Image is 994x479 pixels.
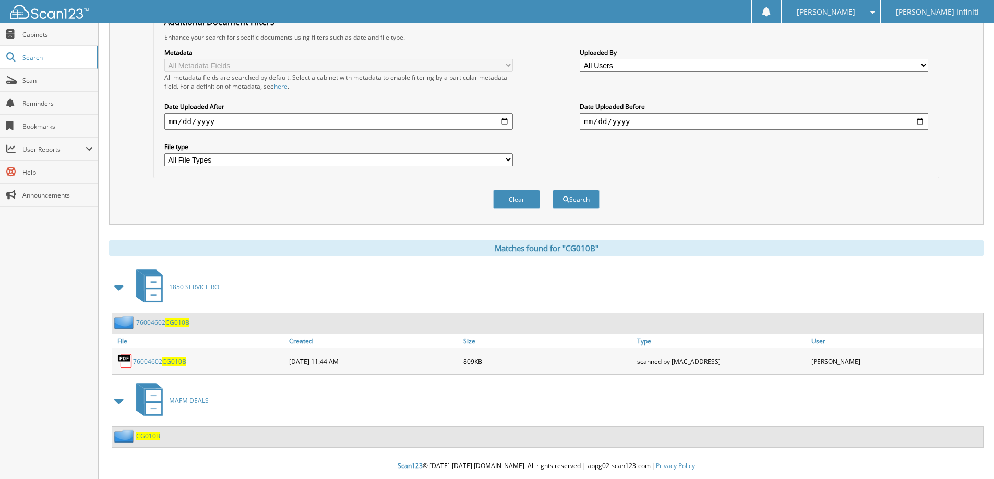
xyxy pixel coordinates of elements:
img: PDF.png [117,353,133,369]
span: User Reports [22,145,86,154]
a: Created [286,334,461,348]
span: Announcements [22,191,93,200]
div: Matches found for "CG010B" [109,240,984,256]
input: end [580,113,928,130]
span: [PERSON_NAME] [797,9,855,15]
label: Date Uploaded Before [580,102,928,111]
img: folder2.png [114,429,136,443]
label: Date Uploaded After [164,102,513,111]
div: [PERSON_NAME] [809,351,983,372]
a: User [809,334,983,348]
span: Help [22,168,93,177]
div: All metadata fields are searched by default. Select a cabinet with metadata to enable filtering b... [164,73,513,91]
a: 1850 SERVICE RO [130,266,219,308]
label: Metadata [164,48,513,57]
a: here [274,82,288,91]
a: CG010B [136,432,160,440]
a: 76004602CG010B [136,318,189,327]
span: Scan123 [398,461,423,470]
button: Clear [493,190,540,209]
span: CG010B [165,318,189,327]
span: 1850 SERVICE RO [169,283,219,291]
div: 809KB [461,351,635,372]
div: scanned by [MAC_ADDRESS] [634,351,809,372]
a: 76004602CG010B [133,357,186,366]
a: Size [461,334,635,348]
span: Reminders [22,99,93,108]
a: Type [634,334,809,348]
span: Cabinets [22,30,93,39]
a: File [112,334,286,348]
img: folder2.png [114,316,136,329]
div: © [DATE]-[DATE] [DOMAIN_NAME]. All rights reserved | appg02-scan123-com | [99,453,994,479]
span: Bookmarks [22,122,93,131]
label: Uploaded By [580,48,928,57]
span: [PERSON_NAME] Infiniti [896,9,979,15]
span: MAFM DEALS [169,396,209,405]
iframe: Chat Widget [942,429,994,479]
img: scan123-logo-white.svg [10,5,89,19]
span: Scan [22,76,93,85]
label: File type [164,142,513,151]
a: Privacy Policy [656,461,695,470]
button: Search [553,190,600,209]
span: CG010B [162,357,186,366]
a: MAFM DEALS [130,380,209,421]
span: Search [22,53,91,62]
input: start [164,113,513,130]
div: Enhance your search for specific documents using filters such as date and file type. [159,33,933,42]
div: [DATE] 11:44 AM [286,351,461,372]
